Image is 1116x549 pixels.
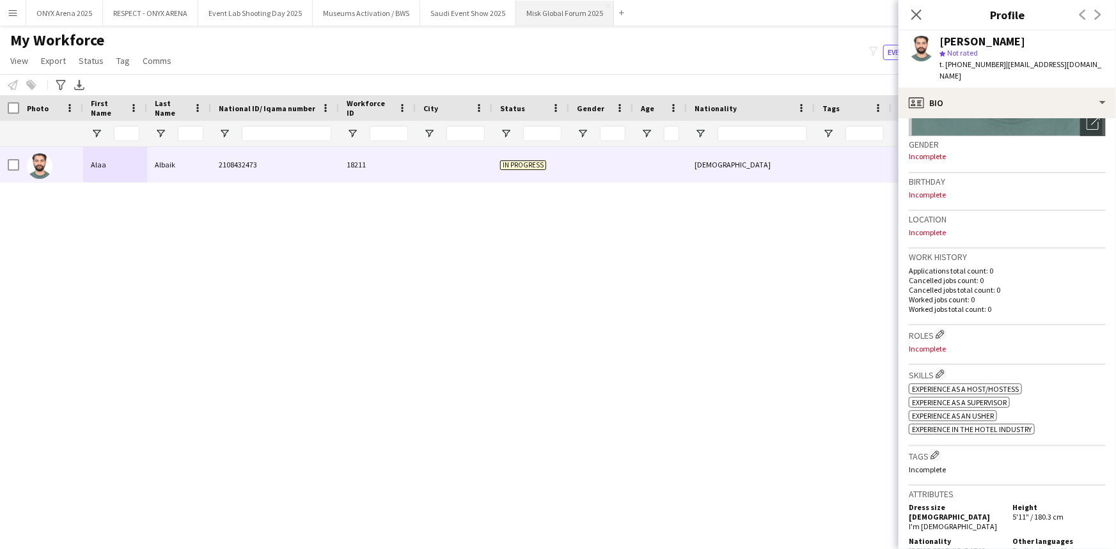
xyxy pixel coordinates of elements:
div: [DEMOGRAPHIC_DATA] [687,147,815,182]
div: Albaik [147,147,211,182]
button: Open Filter Menu [155,128,166,139]
button: ONYX Arena 2025 [26,1,103,26]
span: 5'11" / 180.3 cm [1012,512,1064,522]
button: Open Filter Menu [695,128,706,139]
span: National ID/ Iqama number [219,104,315,113]
h3: Skills [909,367,1106,381]
button: Open Filter Menu [822,128,834,139]
span: Experience as a Host/Hostess [912,384,1019,394]
span: Export [41,55,66,66]
span: Workforce ID [347,98,393,118]
app-action-btn: Advanced filters [53,77,68,93]
h3: Location [909,213,1106,225]
span: Not rated [947,48,978,58]
p: Applications total count: 0 [909,266,1106,275]
p: Incomplete [909,190,1106,199]
input: Nationality Filter Input [718,126,807,141]
span: Nationality [695,104,737,113]
button: Open Filter Menu [500,128,512,139]
h5: Other languages [1012,536,1106,546]
p: Cancelled jobs total count: 0 [909,285,1106,295]
button: Museums Activation / BWS [313,1,420,26]
span: First Name [91,98,124,118]
div: [PERSON_NAME] [939,36,1025,47]
input: Age Filter Input [664,126,679,141]
p: Incomplete [909,228,1106,237]
div: Open photos pop-in [1080,111,1106,136]
div: Bio [899,88,1116,118]
p: Incomplete [909,344,1106,353]
button: Open Filter Menu [641,128,652,139]
span: I'm [DEMOGRAPHIC_DATA] [909,522,997,531]
span: In progress [500,160,546,170]
div: 18211 [339,147,416,182]
span: City [423,104,438,113]
img: Alaa Albaik [27,153,52,179]
button: Open Filter Menu [577,128,588,139]
h3: Gender [909,139,1106,150]
button: Open Filter Menu [91,128,102,139]
p: Incomplete [909,465,1106,474]
a: Status [74,52,109,69]
input: First Name Filter Input [114,126,139,141]
a: Tag [111,52,135,69]
span: | [EMAIL_ADDRESS][DOMAIN_NAME] [939,59,1101,81]
span: t. [PHONE_NUMBER] [939,59,1006,69]
h3: Work history [909,251,1106,263]
span: Age [641,104,654,113]
app-action-btn: Export XLSX [72,77,87,93]
input: Tags Filter Input [845,126,884,141]
button: Saudi Event Show 2025 [420,1,516,26]
span: Tag [116,55,130,66]
span: Experience as an Usher [912,411,994,421]
div: 5'11" / 180.3 cm [892,147,1019,182]
input: Gender Filter Input [600,126,625,141]
h5: Dress size [DEMOGRAPHIC_DATA] [909,502,1002,522]
a: View [5,52,33,69]
input: National ID/ Iqama number Filter Input [242,126,331,141]
span: My Workforce [10,31,104,50]
h5: Height [1012,502,1106,512]
p: Worked jobs total count: 0 [909,304,1106,314]
a: Comms [138,52,177,69]
a: Export [36,52,71,69]
div: Alaa [83,147,147,182]
span: View [10,55,28,66]
button: Event Lab Shooting Day 2025 [198,1,313,26]
h5: Nationality [909,536,1002,546]
button: Everyone8,647 [883,45,947,60]
span: Status [79,55,104,66]
input: Status Filter Input [523,126,562,141]
h3: Profile [899,6,1116,23]
button: Open Filter Menu [219,128,230,139]
h3: Roles [909,328,1106,341]
button: Open Filter Menu [347,128,358,139]
span: Photo [27,104,49,113]
h3: Tags [909,449,1106,462]
span: Comms [143,55,171,66]
input: Workforce ID Filter Input [370,126,408,141]
span: Experience in The Hotel Industry [912,424,1032,434]
span: 2108432473 [219,160,257,169]
h3: Attributes [909,488,1106,500]
button: Open Filter Menu [423,128,435,139]
input: City Filter Input [446,126,485,141]
p: Cancelled jobs count: 0 [909,275,1106,285]
button: RESPECT - ONYX ARENA [103,1,198,26]
button: Misk Global Forum 2025 [516,1,614,26]
h3: Birthday [909,176,1106,187]
p: Worked jobs count: 0 [909,295,1106,304]
span: Experience as a Supervisor [912,398,1007,407]
input: Last Name Filter Input [178,126,203,141]
span: Gender [577,104,604,113]
span: Tags [822,104,840,113]
span: Last Name [155,98,188,118]
span: Incomplete [909,151,946,161]
span: Status [500,104,525,113]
